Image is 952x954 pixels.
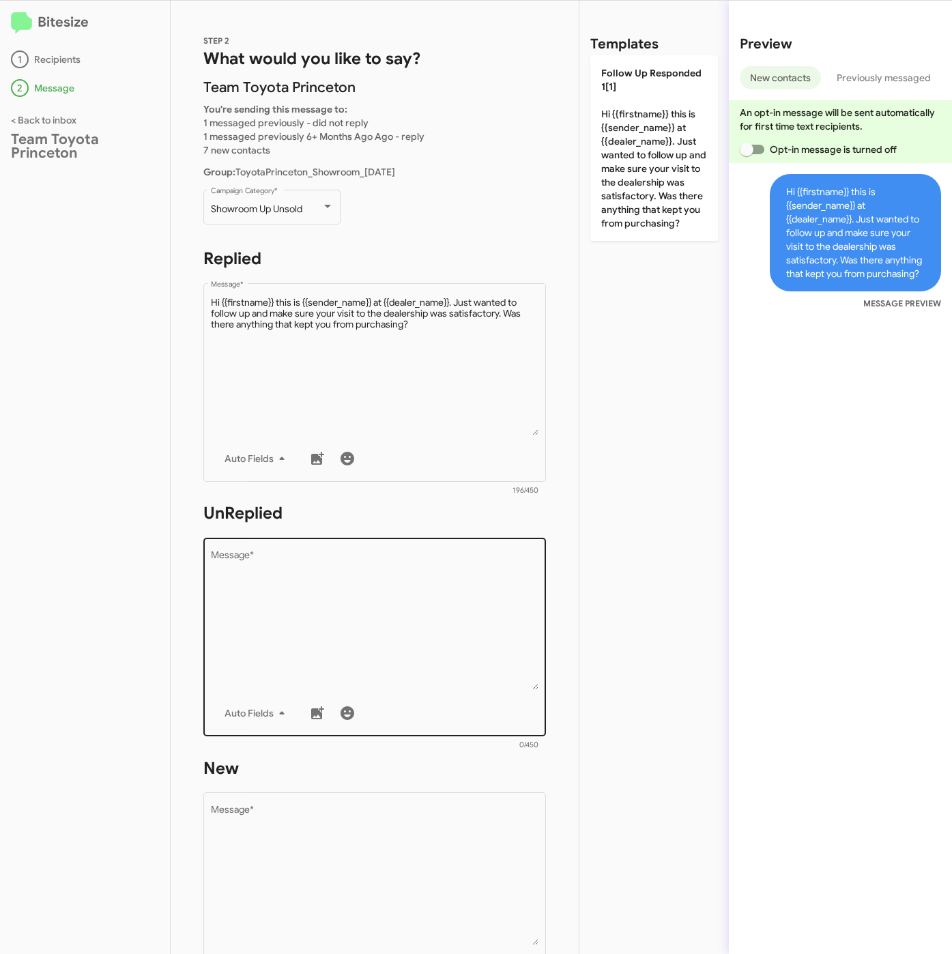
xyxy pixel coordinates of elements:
span: New contacts [750,66,811,89]
div: 1 [11,50,29,68]
span: Showroom Up Unsold [211,203,302,215]
h1: New [203,757,546,779]
h1: UnReplied [203,502,546,524]
button: Previously messaged [826,66,941,89]
span: Opt-in message is turned off [770,141,897,158]
b: Group: [203,166,235,178]
h1: Replied [203,248,546,270]
span: Auto Fields [225,446,290,471]
div: Recipients [11,50,159,68]
a: < Back to inbox [11,114,76,126]
span: 7 new contacts [203,144,270,156]
p: Hi {{firstname}} this is {{sender_name}} at {{dealer_name}}. Just wanted to follow up and make su... [590,55,718,241]
p: Team Toyota Princeton [203,81,546,94]
button: Auto Fields [214,701,301,725]
button: New contacts [740,66,821,89]
button: Auto Fields [214,446,301,471]
div: Team Toyota Princeton [11,132,159,160]
h1: What would you like to say? [203,48,546,70]
h2: Templates [590,33,659,55]
mat-hint: 196/450 [513,487,538,495]
span: Auto Fields [225,701,290,725]
b: You're sending this message to: [203,103,347,115]
span: STEP 2 [203,35,229,46]
mat-hint: 0/450 [519,741,538,749]
span: Follow Up Responded 1[1] [601,67,702,93]
h2: Bitesize [11,12,159,34]
div: 2 [11,79,29,97]
span: ToyotaPrinceton_Showroom_[DATE] [203,166,395,178]
span: Previously messaged [837,66,931,89]
p: An opt-in message will be sent automatically for first time text recipients. [740,106,941,133]
small: MESSAGE PREVIEW [863,297,941,310]
span: 1 messaged previously - did not reply [203,117,369,129]
span: 1 messaged previously 6+ Months Ago Ago - reply [203,130,424,143]
h2: Preview [740,33,941,55]
div: Message [11,79,159,97]
span: Hi {{firstname}} this is {{sender_name}} at {{dealer_name}}. Just wanted to follow up and make su... [770,174,941,291]
img: logo-minimal.svg [11,12,32,34]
